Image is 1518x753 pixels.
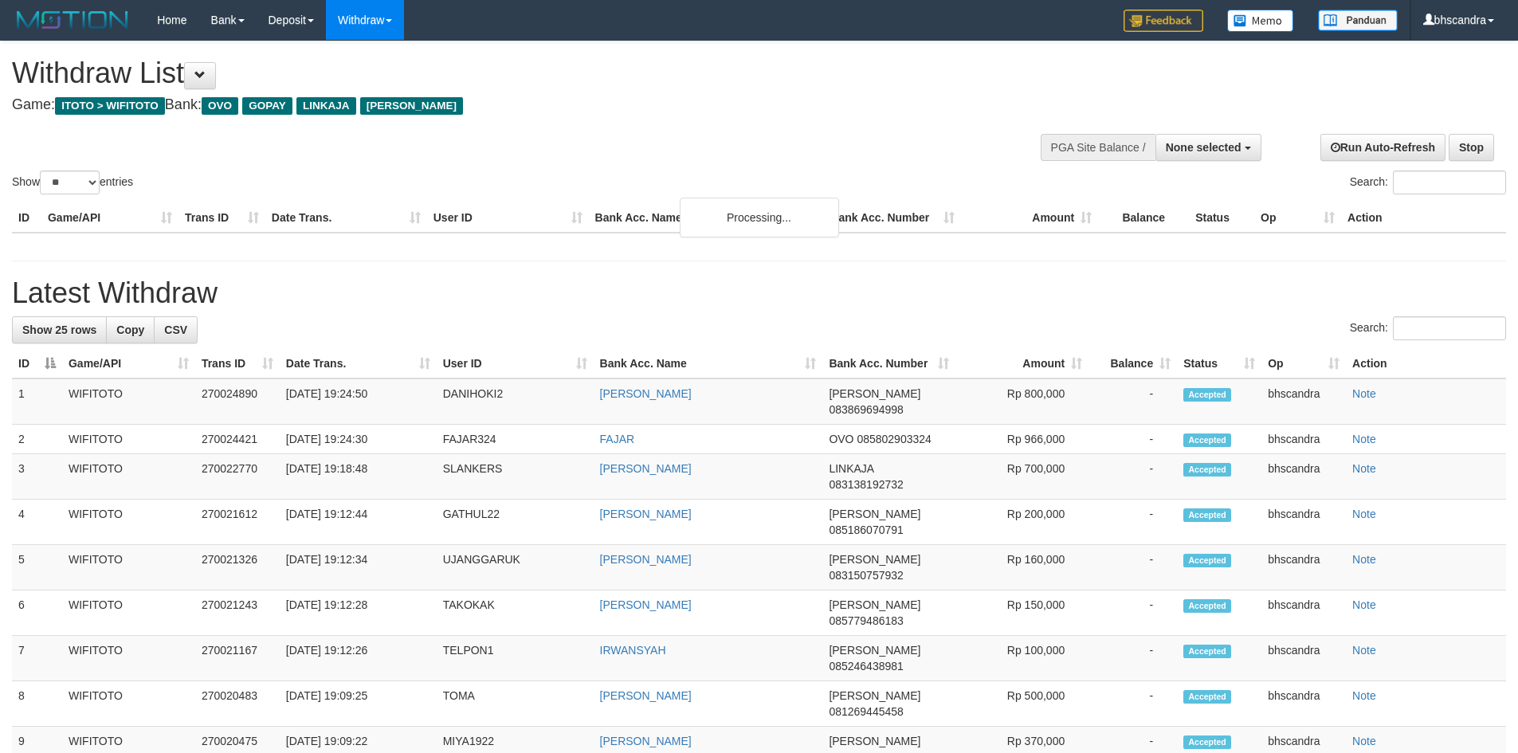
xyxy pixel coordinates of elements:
th: Bank Acc. Number: activate to sort column ascending [822,349,955,378]
span: Accepted [1183,554,1231,567]
th: Game/API [41,203,178,233]
span: Accepted [1183,463,1231,477]
td: - [1088,590,1177,636]
th: Amount: activate to sort column ascending [955,349,1088,378]
td: bhscandra [1261,425,1346,454]
span: Copy 085246438981 to clipboard [829,660,903,673]
button: None selected [1155,134,1261,161]
th: Status [1189,203,1254,233]
td: Rp 160,000 [955,545,1088,590]
th: Op [1254,203,1341,233]
td: - [1088,378,1177,425]
span: Accepted [1183,599,1231,613]
span: Copy 083150757932 to clipboard [829,569,903,582]
td: [DATE] 19:24:30 [280,425,437,454]
img: Button%20Memo.svg [1227,10,1294,32]
a: [PERSON_NAME] [600,553,692,566]
span: ITOTO > WIFITOTO [55,97,165,115]
span: Copy 083869694998 to clipboard [829,403,903,416]
td: bhscandra [1261,636,1346,681]
a: [PERSON_NAME] [600,598,692,611]
a: Note [1352,598,1376,611]
h4: Game: Bank: [12,97,996,113]
span: [PERSON_NAME] [829,735,920,747]
a: Note [1352,689,1376,702]
td: [DATE] 19:12:28 [280,590,437,636]
td: [DATE] 19:12:26 [280,636,437,681]
span: Accepted [1183,645,1231,658]
a: [PERSON_NAME] [600,462,692,475]
a: CSV [154,316,198,343]
span: LINKAJA [829,462,873,475]
img: panduan.png [1318,10,1398,31]
a: Note [1352,735,1376,747]
td: 3 [12,454,62,500]
a: Show 25 rows [12,316,107,343]
td: 7 [12,636,62,681]
th: User ID: activate to sort column ascending [437,349,594,378]
td: Rp 100,000 [955,636,1088,681]
a: Run Auto-Refresh [1320,134,1445,161]
td: Rp 800,000 [955,378,1088,425]
th: Balance: activate to sort column ascending [1088,349,1177,378]
a: Copy [106,316,155,343]
th: Trans ID [178,203,265,233]
span: [PERSON_NAME] [829,644,920,657]
a: Note [1352,508,1376,520]
th: Date Trans.: activate to sort column ascending [280,349,437,378]
td: UJANGGARUK [437,545,594,590]
td: [DATE] 19:12:44 [280,500,437,545]
a: [PERSON_NAME] [600,735,692,747]
span: Copy 085802903324 to clipboard [857,433,931,445]
td: 2 [12,425,62,454]
th: Game/API: activate to sort column ascending [62,349,195,378]
th: Amount [961,203,1098,233]
span: Accepted [1183,690,1231,704]
td: 4 [12,500,62,545]
td: TOMA [437,681,594,727]
td: TAKOKAK [437,590,594,636]
td: WIFITOTO [62,590,195,636]
td: TELPON1 [437,636,594,681]
td: 270022770 [195,454,280,500]
th: Action [1346,349,1506,378]
a: [PERSON_NAME] [600,689,692,702]
span: Copy [116,324,144,336]
a: Note [1352,553,1376,566]
td: bhscandra [1261,454,1346,500]
td: 6 [12,590,62,636]
span: OVO [829,433,853,445]
td: Rp 700,000 [955,454,1088,500]
th: Op: activate to sort column ascending [1261,349,1346,378]
td: 270024421 [195,425,280,454]
th: User ID [427,203,589,233]
label: Show entries [12,171,133,194]
input: Search: [1393,316,1506,340]
td: 270020483 [195,681,280,727]
img: Feedback.jpg [1124,10,1203,32]
th: Trans ID: activate to sort column ascending [195,349,280,378]
td: - [1088,545,1177,590]
td: FAJAR324 [437,425,594,454]
td: Rp 966,000 [955,425,1088,454]
td: WIFITOTO [62,378,195,425]
td: WIFITOTO [62,681,195,727]
td: - [1088,425,1177,454]
td: [DATE] 19:09:25 [280,681,437,727]
div: Processing... [680,198,839,237]
td: - [1088,454,1177,500]
td: Rp 150,000 [955,590,1088,636]
th: Status: activate to sort column ascending [1177,349,1261,378]
a: [PERSON_NAME] [600,387,692,400]
span: Copy 083138192732 to clipboard [829,478,903,491]
span: [PERSON_NAME] [829,689,920,702]
span: Accepted [1183,388,1231,402]
img: MOTION_logo.png [12,8,133,32]
span: CSV [164,324,187,336]
a: Note [1352,462,1376,475]
td: 1 [12,378,62,425]
td: DANIHOKI2 [437,378,594,425]
a: [PERSON_NAME] [600,508,692,520]
th: Balance [1098,203,1189,233]
a: FAJAR [600,433,635,445]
